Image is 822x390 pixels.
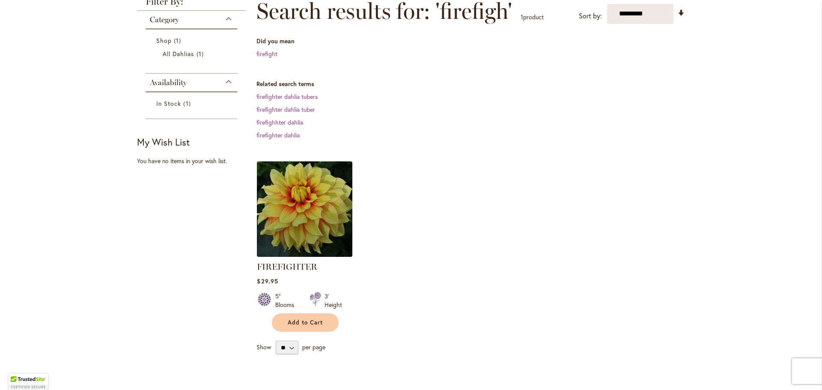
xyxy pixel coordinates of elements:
[521,10,544,24] p: product
[150,78,187,87] span: Availability
[6,360,30,384] iframe: Launch Accessibility Center
[137,136,190,148] strong: My Wish List
[256,50,277,58] a: firefight
[137,157,251,165] div: You have no items in your wish list.
[174,36,183,45] span: 1
[163,50,194,58] span: All Dahlias
[579,8,602,24] label: Sort by:
[156,99,229,108] a: In Stock 1
[150,15,179,24] span: Category
[163,49,222,58] a: All Dahlias
[256,92,318,101] a: firefighter dahlia tubers
[302,343,325,351] span: per page
[256,37,685,45] dt: Did you mean
[257,262,317,272] a: FIREFIGHTER
[156,99,181,107] span: In Stock
[183,99,193,108] span: 1
[257,277,278,285] span: $29.95
[256,343,271,351] span: Show
[272,313,339,332] button: Add to Cart
[325,292,342,309] div: 3' Height
[288,319,323,326] span: Add to Cart
[521,13,523,21] span: 1
[156,36,229,45] a: Shop
[197,49,206,58] span: 1
[256,118,303,126] a: firefighhter dahlia
[257,250,352,259] a: FIREFIGHTER
[255,159,355,259] img: FIREFIGHTER
[256,80,685,88] dt: Related search terms
[275,292,299,309] div: 5" Blooms
[256,131,300,139] a: firefighter dahlia
[156,36,172,45] span: Shop
[256,105,315,113] a: firefighter dahlia tuber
